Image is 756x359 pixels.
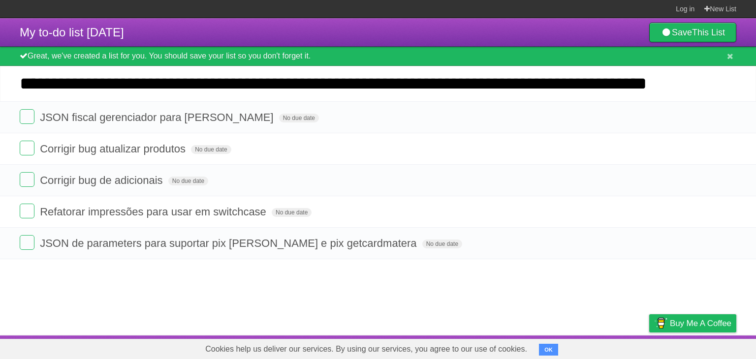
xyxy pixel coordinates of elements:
[603,338,625,357] a: Terms
[195,339,537,359] span: Cookies help us deliver our services. By using our services, you agree to our use of cookies.
[40,143,188,155] span: Corrigir bug atualizar produtos
[636,338,662,357] a: Privacy
[191,145,231,154] span: No due date
[20,26,124,39] span: My to-do list [DATE]
[168,177,208,185] span: No due date
[40,237,419,249] span: JSON de parameters para suportar pix [PERSON_NAME] e pix getcardmatera
[40,174,165,186] span: Corrigir bug de adicionais
[40,206,269,218] span: Refatorar impressões para usar em switchcase
[518,338,539,357] a: About
[20,235,34,250] label: Done
[279,114,319,122] span: No due date
[40,111,276,123] span: JSON fiscal gerenciador para [PERSON_NAME]
[649,23,736,42] a: SaveThis List
[670,315,731,332] span: Buy me a coffee
[551,338,591,357] a: Developers
[272,208,312,217] span: No due date
[674,338,736,357] a: Suggest a feature
[539,344,558,356] button: OK
[20,141,34,155] label: Done
[649,314,736,332] a: Buy me a coffee
[654,315,667,331] img: Buy me a coffee
[692,28,725,37] b: This List
[20,109,34,124] label: Done
[20,204,34,218] label: Done
[20,172,34,187] label: Done
[422,239,462,248] span: No due date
